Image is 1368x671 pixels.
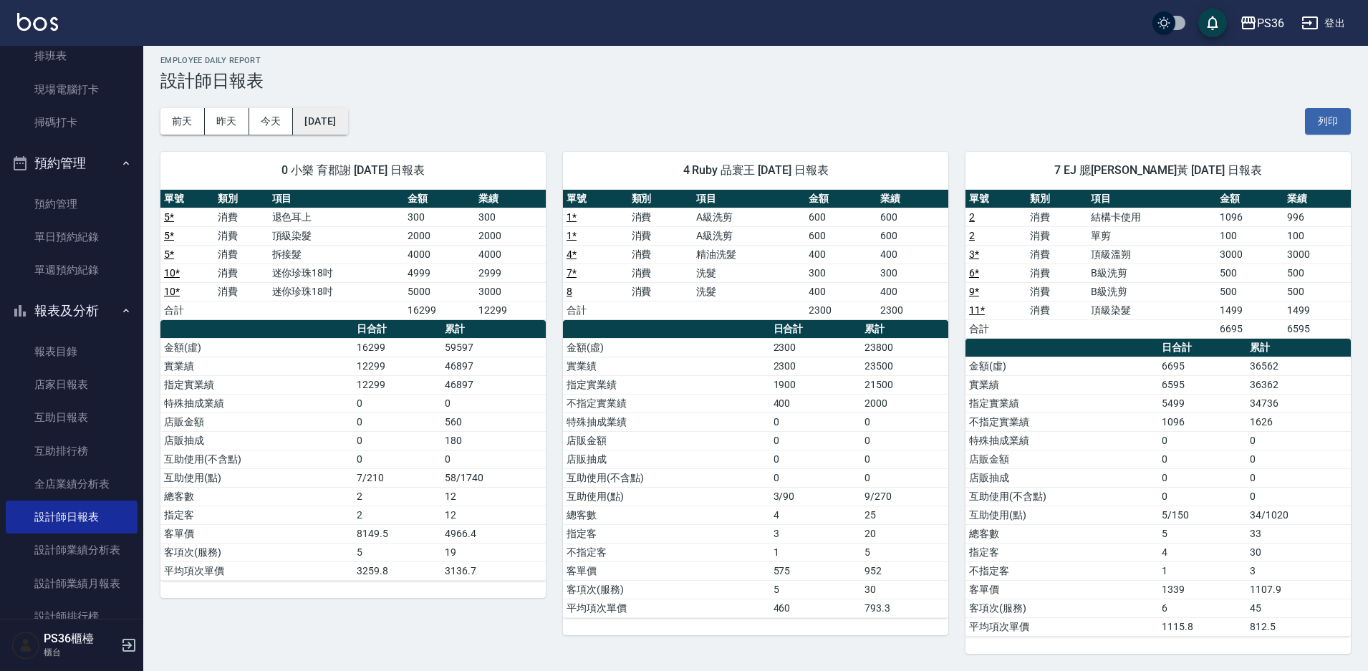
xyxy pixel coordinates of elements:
[1234,9,1290,38] button: PS36
[770,599,861,617] td: 460
[441,506,546,524] td: 12
[1158,339,1246,357] th: 日合計
[353,338,441,357] td: 16299
[965,394,1158,412] td: 指定實業績
[160,301,214,319] td: 合計
[567,286,572,297] a: 8
[965,431,1158,450] td: 特殊抽成業績
[563,357,770,375] td: 實業績
[1158,412,1246,431] td: 1096
[861,357,948,375] td: 23500
[160,375,353,394] td: 指定實業績
[353,431,441,450] td: 0
[770,543,861,561] td: 1
[441,375,546,394] td: 46897
[353,543,441,561] td: 5
[353,357,441,375] td: 12299
[1158,375,1246,394] td: 6595
[770,357,861,375] td: 2300
[1087,301,1215,319] td: 頂級染髮
[441,524,546,543] td: 4966.4
[861,412,948,431] td: 0
[861,450,948,468] td: 0
[693,264,805,282] td: 洗髮
[965,561,1158,580] td: 不指定客
[160,357,353,375] td: 實業績
[1158,431,1246,450] td: 0
[214,226,268,245] td: 消費
[160,190,214,208] th: 單號
[6,292,138,329] button: 報表及分析
[805,245,877,264] td: 400
[965,487,1158,506] td: 互助使用(不含點)
[965,190,1351,339] table: a dense table
[805,226,877,245] td: 600
[770,412,861,431] td: 0
[1087,264,1215,282] td: B級洗剪
[628,190,693,208] th: 類別
[563,190,948,320] table: a dense table
[6,221,138,254] a: 單日預約紀錄
[353,524,441,543] td: 8149.5
[353,487,441,506] td: 2
[6,534,138,566] a: 設計師業績分析表
[1216,282,1283,301] td: 500
[861,468,948,487] td: 0
[160,56,1351,65] h2: Employee Daily Report
[160,468,353,487] td: 互助使用(點)
[214,282,268,301] td: 消費
[770,468,861,487] td: 0
[563,190,628,208] th: 單號
[214,190,268,208] th: 類別
[1087,226,1215,245] td: 單剪
[1246,524,1351,543] td: 33
[353,394,441,412] td: 0
[861,487,948,506] td: 9/270
[563,487,770,506] td: 互助使用(點)
[1158,524,1246,543] td: 5
[1216,319,1283,338] td: 6695
[160,450,353,468] td: 互助使用(不含點)
[160,108,205,135] button: 前天
[160,412,353,431] td: 店販金額
[441,487,546,506] td: 12
[563,431,770,450] td: 店販金額
[441,320,546,339] th: 累計
[17,13,58,31] img: Logo
[160,487,353,506] td: 總客數
[1283,301,1351,319] td: 1499
[563,543,770,561] td: 不指定客
[1246,431,1351,450] td: 0
[475,301,546,319] td: 12299
[404,245,475,264] td: 4000
[475,264,546,282] td: 2999
[563,524,770,543] td: 指定客
[1246,506,1351,524] td: 34/1020
[770,450,861,468] td: 0
[475,282,546,301] td: 3000
[6,567,138,600] a: 設計師業績月報表
[1283,226,1351,245] td: 100
[1246,394,1351,412] td: 34736
[1257,14,1284,32] div: PS36
[965,339,1351,637] table: a dense table
[160,543,353,561] td: 客項次(服務)
[441,412,546,431] td: 560
[861,561,948,580] td: 952
[475,226,546,245] td: 2000
[1246,580,1351,599] td: 1107.9
[404,301,475,319] td: 16299
[353,320,441,339] th: 日合計
[563,468,770,487] td: 互助使用(不含點)
[770,338,861,357] td: 2300
[441,543,546,561] td: 19
[770,320,861,339] th: 日合計
[861,320,948,339] th: 累計
[160,320,546,581] table: a dense table
[11,631,40,660] img: Person
[965,617,1158,636] td: 平均項次單價
[580,163,931,178] span: 4 Ruby 品寰王 [DATE] 日報表
[969,230,975,241] a: 2
[404,208,475,226] td: 300
[353,375,441,394] td: 12299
